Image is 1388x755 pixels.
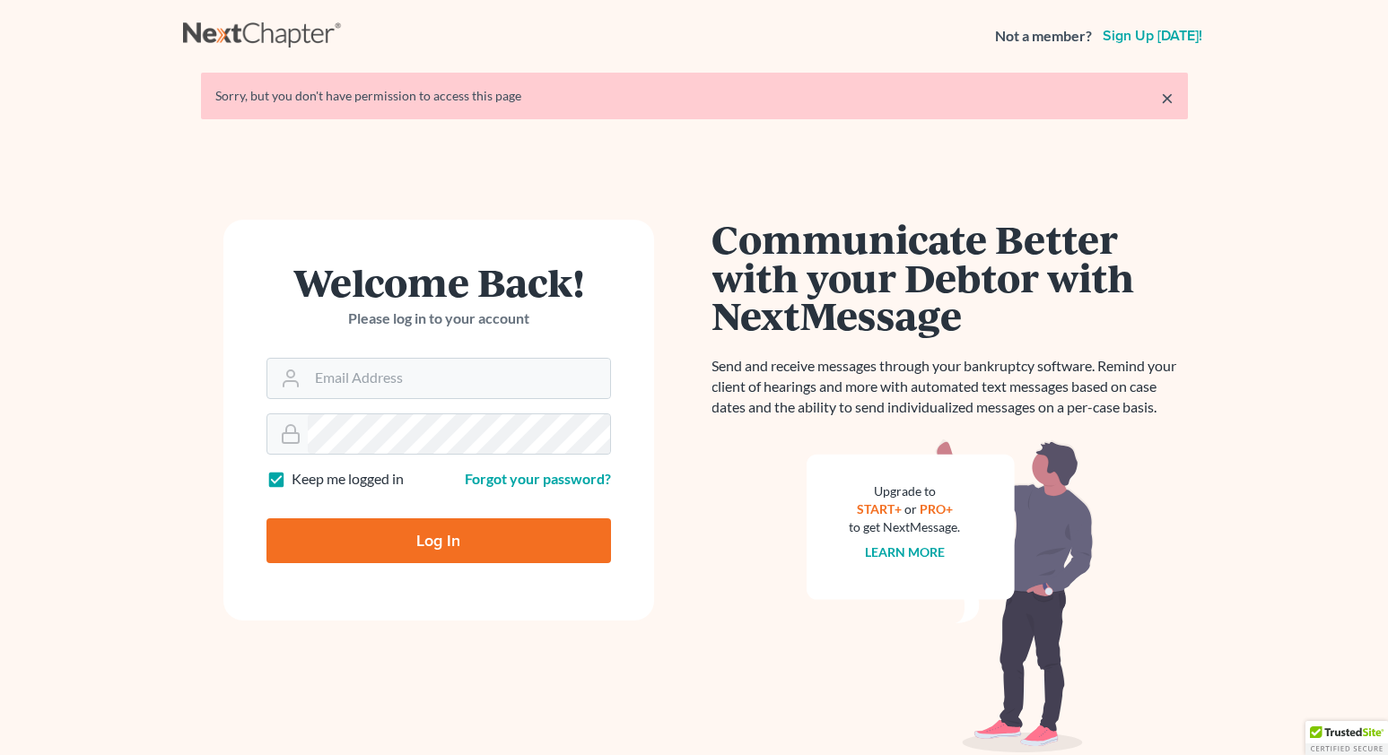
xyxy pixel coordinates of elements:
[995,26,1092,47] strong: Not a member?
[712,356,1188,418] p: Send and receive messages through your bankruptcy software. Remind your client of hearings and mo...
[850,482,961,500] div: Upgrade to
[920,501,953,516] a: PRO+
[292,469,404,490] label: Keep me logged in
[1161,87,1174,108] a: ×
[266,263,611,301] h1: Welcome Back!
[1305,721,1388,755] div: TrustedSite Certified
[465,470,611,487] a: Forgot your password?
[857,501,902,516] a: START+
[308,359,610,398] input: Email Address
[266,308,611,329] p: Please log in to your account
[807,439,1094,753] img: nextmessage_bg-59042aed3d76b12b5cd301f8e5b87938c9018125f34e5fa2b7a6b67550977c72.svg
[850,518,961,536] div: to get NextMessage.
[865,544,945,560] a: Learn more
[215,87,1174,105] div: Sorry, but you don't have permission to access this page
[1099,29,1206,43] a: Sign up [DATE]!
[904,501,917,516] span: or
[712,220,1188,334] h1: Communicate Better with your Debtor with NextMessage
[266,518,611,563] input: Log In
